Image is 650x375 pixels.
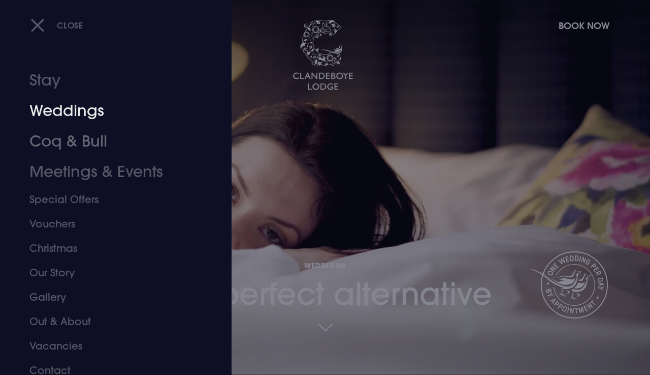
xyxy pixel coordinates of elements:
[29,96,188,126] a: Weddings
[29,157,188,187] a: Meetings & Events
[29,309,188,334] a: Out & About
[29,212,188,236] a: Vouchers
[57,20,83,31] span: Close
[29,126,188,157] a: Coq & Bull
[29,334,188,358] a: Vacancies
[29,236,188,261] a: Christmas
[30,15,83,36] button: Close
[29,65,188,96] a: Stay
[29,261,188,285] a: Our Story
[29,285,188,309] a: Gallery
[29,187,188,212] a: Special Offers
